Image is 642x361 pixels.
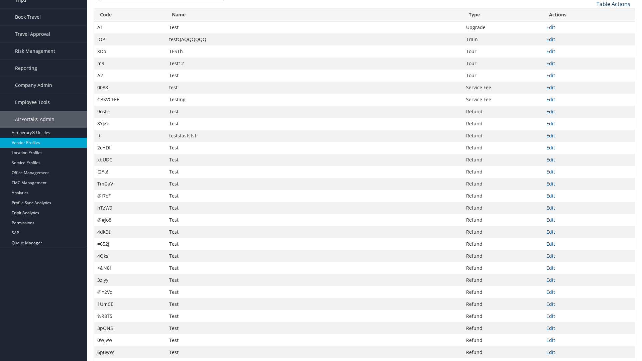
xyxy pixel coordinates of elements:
[546,301,555,307] a: Edit
[166,214,463,226] td: Test
[546,24,555,30] a: Edit
[94,178,166,190] td: TmGaV
[166,118,463,130] td: Test
[463,178,543,190] td: Refund
[166,262,463,274] td: Test
[546,144,555,151] a: Edit
[463,82,543,94] td: Service Fee
[546,205,555,211] a: Edit
[166,57,463,70] td: Test12
[15,77,52,94] span: Company Admin
[543,8,635,21] th: Actions
[546,156,555,163] a: Edit
[463,322,543,334] td: Refund
[94,142,166,154] td: 2cHDf
[463,190,543,202] td: Refund
[463,70,543,82] td: Tour
[94,33,166,45] td: IOP
[463,21,543,33] td: Upgrade
[463,226,543,238] td: Refund
[546,60,555,67] a: Edit
[546,132,555,139] a: Edit
[166,178,463,190] td: Test
[94,70,166,82] td: A2
[546,349,555,355] a: Edit
[546,217,555,223] a: Edit
[546,265,555,271] a: Edit
[94,286,166,298] td: @^2Vq
[94,310,166,322] td: %R8T5
[94,346,166,358] td: 6puwW
[463,250,543,262] td: Refund
[166,142,463,154] td: Test
[546,277,555,283] a: Edit
[546,325,555,331] a: Edit
[166,298,463,310] td: Test
[166,274,463,286] td: Test
[463,106,543,118] td: Refund
[94,298,166,310] td: 1UmCE
[94,166,166,178] td: {2*a!
[463,130,543,142] td: Refund
[546,241,555,247] a: Edit
[546,180,555,187] a: Edit
[463,142,543,154] td: Refund
[94,82,166,94] td: 0088
[463,118,543,130] td: Refund
[94,57,166,70] td: m9
[463,286,543,298] td: Refund
[15,94,50,111] span: Employee Tools
[463,94,543,106] td: Service Fee
[463,262,543,274] td: Refund
[546,168,555,175] a: Edit
[546,36,555,42] a: Edit
[546,313,555,319] a: Edit
[94,130,166,142] td: ft
[94,106,166,118] td: 9osFj
[546,229,555,235] a: Edit
[94,202,166,214] td: hTzW9
[166,166,463,178] td: Test
[166,310,463,322] td: Test
[463,154,543,166] td: Refund
[166,130,463,142] td: testsfasfsfsf
[15,43,55,59] span: Risk Management
[463,202,543,214] td: Refund
[546,289,555,295] a: Edit
[546,253,555,259] a: Edit
[94,214,166,226] td: @#Jo8
[463,45,543,57] td: Tour
[15,26,50,42] span: Travel Approval
[463,33,543,45] td: Train
[166,322,463,334] td: Test
[94,45,166,57] td: XDb
[166,70,463,82] td: Test
[463,274,543,286] td: Refund
[94,322,166,334] td: 3pONS
[166,250,463,262] td: Test
[463,238,543,250] td: Refund
[463,310,543,322] td: Refund
[166,154,463,166] td: Test
[166,33,463,45] td: testQAQQQQQQ
[94,94,166,106] td: CBSVCFEE
[94,190,166,202] td: @i7o*
[94,21,166,33] td: A1
[166,106,463,118] td: Test
[166,8,463,21] th: Name: activate to sort column ascending
[546,72,555,79] a: Edit
[166,202,463,214] td: Test
[15,9,41,25] span: Book Travel
[546,96,555,103] a: Edit
[166,45,463,57] td: TESTh
[463,334,543,346] td: Refund
[166,334,463,346] td: Test
[166,190,463,202] td: Test
[15,111,55,128] span: AirPortal® Admin
[94,238,166,250] td: =652J
[546,108,555,115] a: Edit
[166,94,463,106] td: Testing
[94,8,166,21] th: Code: activate to sort column ascending
[94,250,166,262] td: 4Qksi
[166,238,463,250] td: Test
